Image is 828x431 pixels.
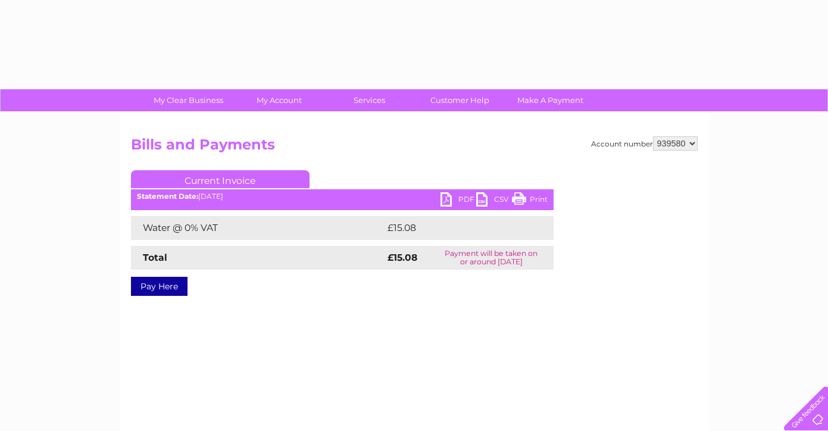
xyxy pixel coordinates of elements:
a: CSV [476,192,512,210]
strong: Total [143,252,167,263]
b: Statement Date: [137,192,198,201]
a: Customer Help [411,89,509,111]
div: Account number [591,136,698,151]
a: Pay Here [131,277,188,296]
td: £15.08 [385,216,529,240]
a: PDF [440,192,476,210]
td: Payment will be taken on or around [DATE] [429,246,554,270]
td: Water @ 0% VAT [131,216,385,240]
h2: Bills and Payments [131,136,698,159]
strong: £15.08 [388,252,417,263]
a: Print [512,192,548,210]
div: [DATE] [131,192,554,201]
a: My Clear Business [139,89,238,111]
a: Make A Payment [501,89,599,111]
a: Current Invoice [131,170,310,188]
a: My Account [230,89,328,111]
a: Services [320,89,418,111]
